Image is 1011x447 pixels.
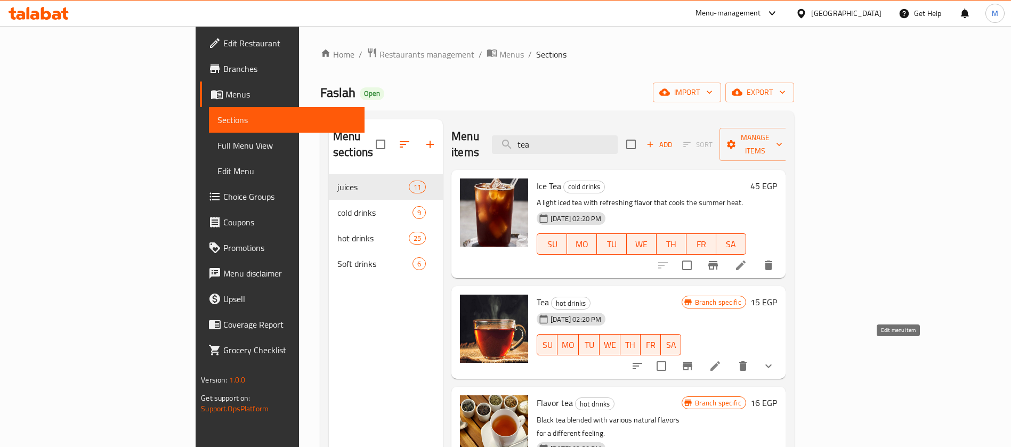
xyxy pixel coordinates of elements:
input: search [492,135,618,154]
span: 11 [409,182,425,192]
span: Soft drinks [337,257,413,270]
span: Menus [499,48,524,61]
span: MO [562,337,575,353]
span: Manage items [728,131,782,158]
span: Choice Groups [223,190,356,203]
span: Promotions [223,241,356,254]
span: cold drinks [564,181,604,193]
a: Edit Menu [209,158,365,184]
p: A light iced tea with refreshing flavor that cools the summer heat. [537,196,746,209]
span: Edit Restaurant [223,37,356,50]
div: Open [360,87,384,100]
li: / [479,48,482,61]
a: Promotions [200,235,365,261]
a: Coupons [200,209,365,235]
h6: 15 EGP [750,295,777,310]
span: Menu disclaimer [223,267,356,280]
span: TH [625,337,636,353]
div: [GEOGRAPHIC_DATA] [811,7,881,19]
span: juices [337,181,409,193]
span: cold drinks [337,206,413,219]
span: SU [541,337,553,353]
span: Coverage Report [223,318,356,331]
span: Restaurants management [379,48,474,61]
a: Menus [487,47,524,61]
div: Soft drinks6 [329,251,443,277]
span: [DATE] 02:20 PM [546,214,605,224]
button: TH [620,334,641,355]
button: SU [537,233,567,255]
span: SA [721,237,742,252]
div: items [409,232,426,245]
span: SA [665,337,677,353]
span: Add item [642,136,676,153]
a: Restaurants management [367,47,474,61]
a: Choice Groups [200,184,365,209]
span: Sections [217,113,356,126]
span: Version: [201,373,227,387]
button: Add section [417,132,443,157]
span: Branches [223,62,356,75]
span: Edit Menu [217,165,356,177]
div: items [409,181,426,193]
span: Sections [536,48,567,61]
span: 25 [409,233,425,243]
span: Ice Tea [537,178,561,194]
span: WE [604,337,616,353]
button: MO [557,334,579,355]
button: TH [657,233,686,255]
button: Branch-specific-item [700,253,726,278]
span: import [661,86,713,99]
span: export [734,86,786,99]
span: Select all sections [369,133,392,156]
span: Full Menu View [217,139,356,152]
span: [DATE] 02:20 PM [546,314,605,324]
button: FR [641,334,661,355]
a: Grocery Checklist [200,337,365,363]
a: Menus [200,82,365,107]
button: Add [642,136,676,153]
button: TU [597,233,627,255]
span: Coupons [223,216,356,229]
a: Edit Restaurant [200,30,365,56]
svg: Show Choices [762,360,775,372]
div: Menu-management [695,7,761,20]
span: Get support on: [201,391,250,405]
button: show more [756,353,781,379]
button: delete [730,353,756,379]
span: Select to update [676,254,698,277]
span: SU [541,237,563,252]
h6: 16 EGP [750,395,777,410]
span: FR [645,337,657,353]
span: 9 [413,208,425,218]
nav: Menu sections [329,170,443,281]
button: Manage items [719,128,791,161]
button: TU [579,334,599,355]
button: WE [600,334,620,355]
span: Flavor tea [537,395,573,411]
div: hot drinks [551,297,591,310]
li: / [528,48,532,61]
span: Sort sections [392,132,417,157]
h2: Menu items [451,128,479,160]
span: hot drinks [337,232,409,245]
button: WE [627,233,657,255]
a: Sections [209,107,365,133]
span: Tea [537,294,549,310]
button: sort-choices [625,353,650,379]
div: hot drinks [575,397,614,410]
span: Branch specific [691,398,746,408]
a: Upsell [200,286,365,312]
button: import [653,83,721,102]
button: Branch-specific-item [675,353,700,379]
span: Add [645,139,674,151]
div: juices11 [329,174,443,200]
span: TU [583,337,595,353]
div: cold drinks9 [329,200,443,225]
button: SA [716,233,746,255]
a: Branches [200,56,365,82]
